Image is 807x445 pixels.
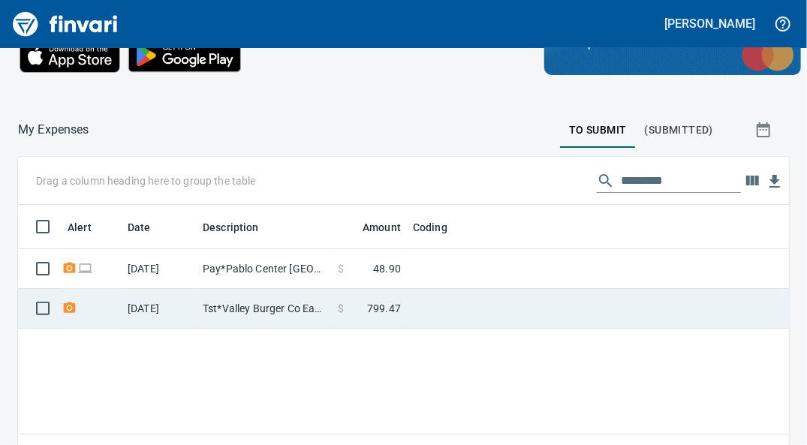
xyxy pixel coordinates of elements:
span: $ [338,261,344,276]
span: Coding [413,218,467,236]
p: My Expenses [18,121,89,139]
button: [PERSON_NAME] [661,12,759,35]
img: Finvari [9,6,122,42]
span: Description [203,218,279,236]
span: 48.90 [373,261,401,276]
td: [DATE] [122,289,197,329]
span: Date [128,218,170,236]
img: Get it on Google Play [120,31,249,80]
td: Pay*Pablo Center [GEOGRAPHIC_DATA][PERSON_NAME] [197,249,332,289]
p: Drag a column heading here to group the table [36,173,256,188]
span: Date [128,218,151,236]
span: Alert [68,218,111,236]
td: Tst*Valley Burger Co Eau Claire [GEOGRAPHIC_DATA] [197,289,332,329]
span: 799.47 [367,301,401,316]
span: Receipt Required [62,263,77,273]
span: $ [338,301,344,316]
span: To Submit [569,121,627,140]
td: [DATE] [122,249,197,289]
h5: [PERSON_NAME] [665,16,755,32]
span: (Submitted) [645,121,713,140]
span: Amount [343,218,401,236]
img: mastercard.svg [734,31,802,79]
span: Receipt Required [62,303,77,313]
span: Online transaction [77,263,93,273]
button: Show transactions within a particular date range [741,112,789,148]
span: Description [203,218,259,236]
span: Coding [413,218,447,236]
button: Download Table [763,170,786,193]
span: Alert [68,218,92,236]
img: Download on the App Store [20,39,120,73]
button: Choose columns to display [741,170,763,192]
span: Amount [363,218,401,236]
nav: breadcrumb [18,121,89,139]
